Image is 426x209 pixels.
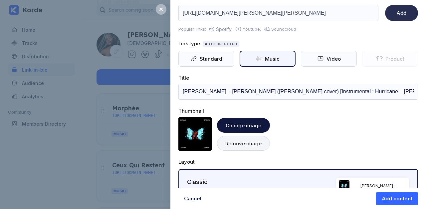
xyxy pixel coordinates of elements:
div: Title [178,75,418,81]
div: Change image [226,122,261,129]
div: Spotify, [215,26,233,32]
div: [PERSON_NAME] – [PERSON_NAME] ([PERSON_NAME] cover) [Instrumental : Hurricane – [PERSON_NAME]] [349,183,407,188]
div: Add [396,10,406,16]
div: Standard [197,56,222,62]
div: Thumbnail [178,108,418,114]
div: Product [383,56,404,62]
img: Placeholder [339,180,349,191]
input: Text [178,84,418,100]
button: Cancel [178,192,207,205]
div: Add content [382,195,412,202]
div: Video [324,56,341,62]
img: Thumbnail [178,117,212,151]
div: Layout [178,159,418,165]
div: Soundcloud [270,26,296,32]
button: Add content [376,192,418,205]
strong: Auto detected [203,41,239,47]
div: Link type [178,40,418,47]
button: Add [385,5,418,21]
div: Direct, clean, and compact. [187,187,336,193]
input: Paste link here [178,5,378,21]
div: Popular links: [178,26,206,32]
div: Remove image [225,140,262,147]
div: Classic [187,178,336,187]
div: Cancel [184,195,201,202]
div: Music [262,56,280,62]
div: Youtube, [241,26,261,32]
